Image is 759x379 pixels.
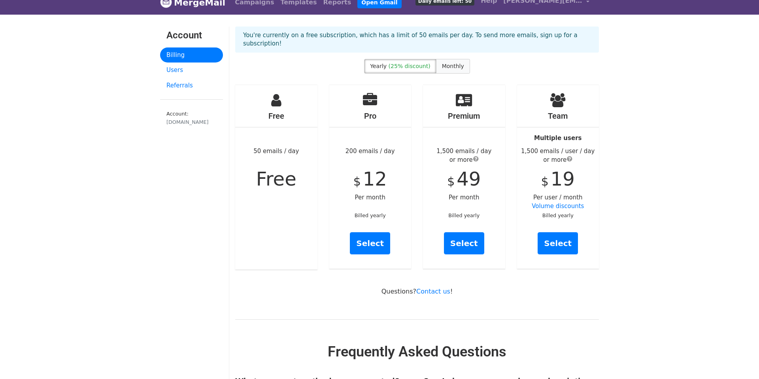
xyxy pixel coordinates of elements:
h4: Team [517,111,599,121]
h4: Premium [423,111,505,121]
p: You're currently on a free subscription, which has a limit of 50 emails per day. To send more ema... [243,31,591,48]
h2: Frequently Asked Questions [235,343,599,360]
a: Referrals [160,78,223,93]
span: 49 [457,168,481,190]
span: Monthly [442,63,464,69]
iframe: Chat Widget [719,341,759,379]
small: Billed yearly [355,212,386,218]
small: Billed yearly [448,212,480,218]
p: Questions? ! [235,287,599,296]
h4: Free [235,111,317,121]
a: Select [444,232,484,254]
div: 200 emails / day Per month [329,85,412,269]
h3: Account [166,30,217,41]
div: Per month [423,85,505,269]
a: Users [160,63,223,78]
span: Yearly [370,63,387,69]
div: [DOMAIN_NAME] [166,118,217,126]
a: Volume discounts [532,203,584,210]
span: Free [256,168,296,190]
div: 1,500 emails / day or more [423,147,505,165]
span: $ [541,174,549,188]
span: $ [353,174,361,188]
span: $ [447,174,455,188]
span: 12 [363,168,387,190]
strong: Multiple users [534,135,582,142]
a: Select [350,232,390,254]
a: Select [538,232,578,254]
div: 1,500 emails / user / day or more [517,147,599,165]
h4: Pro [329,111,412,121]
small: Account: [166,111,217,126]
span: (25% discount) [389,63,430,69]
small: Billed yearly [542,212,574,218]
a: Contact us [416,288,450,295]
div: Per user / month [517,85,599,269]
span: 19 [551,168,575,190]
div: 50 emails / day [235,85,317,269]
a: Billing [160,47,223,63]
